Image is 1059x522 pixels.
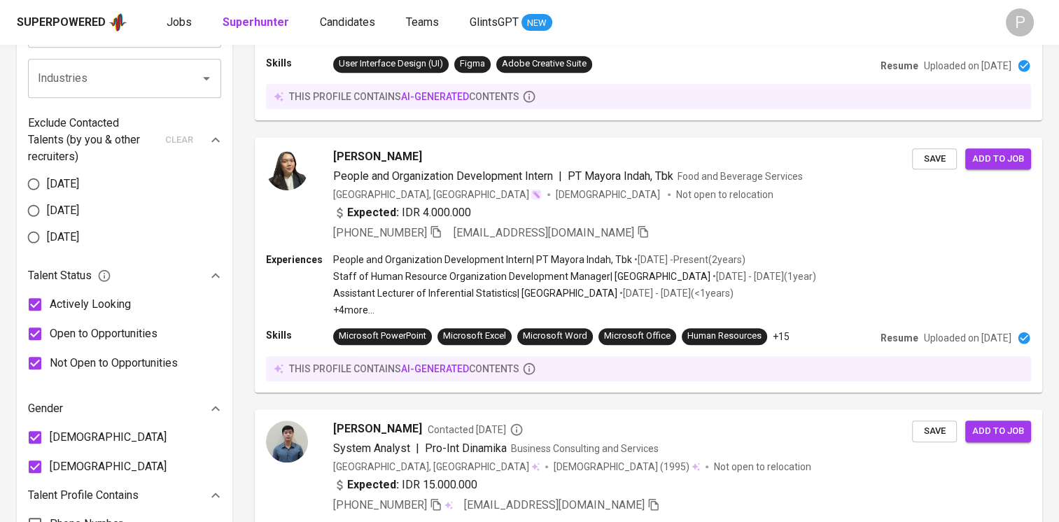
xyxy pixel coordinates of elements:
[401,363,469,374] span: AI-generated
[510,423,524,437] svg: By Jakarta recruiter
[470,14,552,31] a: GlintsGPT NEW
[333,188,542,202] div: [GEOGRAPHIC_DATA], [GEOGRAPHIC_DATA]
[556,188,662,202] span: [DEMOGRAPHIC_DATA]
[406,15,439,29] span: Teams
[289,362,519,376] p: this profile contains contents
[333,226,427,239] span: [PHONE_NUMBER]
[416,440,419,457] span: |
[464,498,645,512] span: [EMAIL_ADDRESS][DOMAIN_NAME]
[320,14,378,31] a: Candidates
[223,15,289,29] b: Superhunter
[333,169,553,183] span: People and Organization Development Intern
[965,148,1031,170] button: Add to job
[47,229,79,246] span: [DATE]
[333,421,422,437] span: [PERSON_NAME]
[108,12,127,33] img: app logo
[523,330,587,343] div: Microsoft Word
[454,226,634,239] span: [EMAIL_ADDRESS][DOMAIN_NAME]
[972,151,1024,167] span: Add to job
[255,137,1042,393] a: [PERSON_NAME]People and Organization Development Intern|PT Mayora Indah, TbkFood and Beverage Ser...
[333,148,422,165] span: [PERSON_NAME]
[912,421,957,442] button: Save
[714,460,811,474] p: Not open to relocation
[511,443,659,454] span: Business Consulting and Services
[339,57,443,71] div: User Interface Design (UI)
[972,423,1024,439] span: Add to job
[197,69,216,88] button: Open
[289,90,519,104] p: this profile contains contents
[881,331,918,345] p: Resume
[773,330,790,344] p: +15
[47,202,79,219] span: [DATE]
[333,460,540,474] div: [GEOGRAPHIC_DATA], [GEOGRAPHIC_DATA]
[266,328,333,342] p: Skills
[604,330,671,343] div: Microsoft Office
[470,15,519,29] span: GlintsGPT
[554,460,700,474] div: (1995)
[320,15,375,29] span: Candidates
[678,171,803,182] span: Food and Beverage Services
[167,14,195,31] a: Jobs
[266,56,333,70] p: Skills
[333,442,410,455] span: System Analyst
[223,14,292,31] a: Superhunter
[50,458,167,475] span: [DEMOGRAPHIC_DATA]
[401,91,469,102] span: AI-generated
[965,421,1031,442] button: Add to job
[266,253,333,267] p: Experiences
[17,15,106,31] div: Superpowered
[531,189,542,200] img: magic_wand.svg
[50,325,157,342] span: Open to Opportunities
[339,330,426,343] div: Microsoft PowerPoint
[167,15,192,29] span: Jobs
[28,267,111,284] span: Talent Status
[266,148,308,190] img: b59e71dc3d5c0291cd52293b5662213f.png
[50,429,167,446] span: [DEMOGRAPHIC_DATA]
[460,57,485,71] div: Figma
[347,204,399,221] b: Expected:
[428,423,524,437] span: Contacted [DATE]
[617,286,734,300] p: • [DATE] - [DATE] ( <1 years )
[919,151,950,167] span: Save
[676,188,773,202] p: Not open to relocation
[333,269,710,283] p: Staff of Human Resource Organization Development Manager | [GEOGRAPHIC_DATA]
[266,421,308,463] img: 319390a0a862478bae6e4ecb99ee3e76.jpg
[1006,8,1034,36] div: P
[521,16,552,30] span: NEW
[28,481,221,509] div: Talent Profile Contains
[632,253,745,267] p: • [DATE] - Present ( 2 years )
[425,442,507,455] span: Pro-Int Dinamika
[333,253,632,267] p: People and Organization Development Intern | PT Mayora Indah, Tbk
[568,169,673,183] span: PT Mayora Indah, Tbk
[924,331,1011,345] p: Uploaded on [DATE]
[28,115,157,165] p: Exclude Contacted Talents (by you & other recruiters)
[710,269,816,283] p: • [DATE] - [DATE] ( 1 year )
[347,477,399,493] b: Expected:
[50,296,131,313] span: Actively Looking
[47,176,79,192] span: [DATE]
[502,57,587,71] div: Adobe Creative Suite
[924,59,1011,73] p: Uploaded on [DATE]
[333,303,816,317] p: +4 more ...
[333,204,471,221] div: IDR 4.000.000
[333,286,617,300] p: Assistant Lecturer of Inferential Statistics | [GEOGRAPHIC_DATA]
[28,395,221,423] div: Gender
[28,400,63,417] p: Gender
[406,14,442,31] a: Teams
[443,330,506,343] div: Microsoft Excel
[28,262,221,290] div: Talent Status
[28,487,139,504] p: Talent Profile Contains
[28,115,221,165] div: Exclude Contacted Talents (by you & other recruiters)clear
[333,498,427,512] span: [PHONE_NUMBER]
[17,12,127,33] a: Superpoweredapp logo
[912,148,957,170] button: Save
[559,168,562,185] span: |
[687,330,762,343] div: Human Resources
[881,59,918,73] p: Resume
[333,477,477,493] div: IDR 15.000.000
[554,460,660,474] span: [DEMOGRAPHIC_DATA]
[50,355,178,372] span: Not Open to Opportunities
[919,423,950,439] span: Save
